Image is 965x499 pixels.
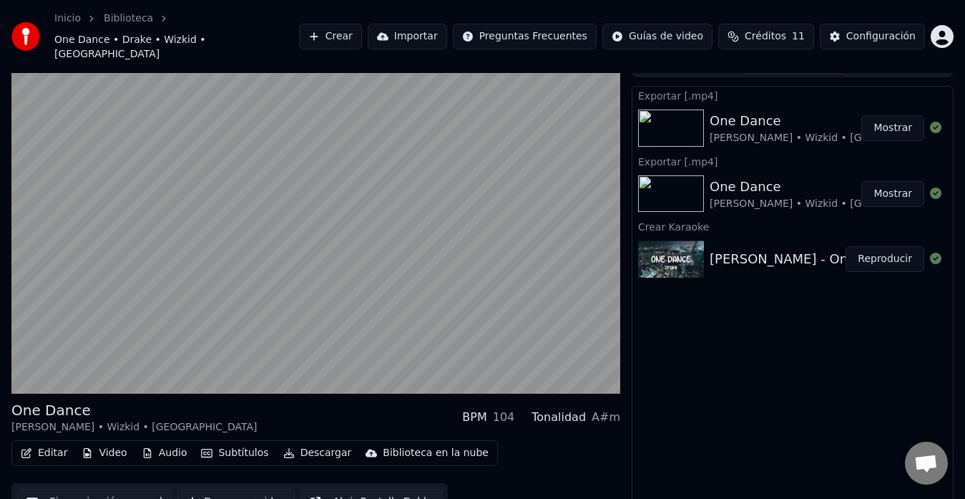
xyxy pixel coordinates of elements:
[532,409,586,426] div: Tonalidad
[11,420,257,435] div: [PERSON_NAME] • Wizkid • [GEOGRAPHIC_DATA]
[368,24,447,49] button: Importar
[632,87,953,104] div: Exportar [.mp4]
[462,409,486,426] div: BPM
[792,29,805,44] span: 11
[710,177,955,197] div: One Dance
[602,24,712,49] button: Guías de video
[493,409,515,426] div: 104
[15,443,73,463] button: Editar
[104,11,153,26] a: Biblioteca
[54,33,299,62] span: One Dance • Drake • Wizkid • [GEOGRAPHIC_DATA]
[861,115,924,141] button: Mostrar
[383,446,489,460] div: Biblioteca en la nube
[299,24,362,49] button: Crear
[453,24,597,49] button: Preguntas Frecuentes
[592,409,620,426] div: A#m
[905,442,948,485] a: Chat abierto
[11,22,40,51] img: youka
[136,443,193,463] button: Audio
[846,29,916,44] div: Configuración
[11,400,257,420] div: One Dance
[76,443,132,463] button: Video
[710,111,955,131] div: One Dance
[195,443,274,463] button: Subtítulos
[278,443,358,463] button: Descargar
[718,24,814,49] button: Créditos11
[710,131,955,145] div: [PERSON_NAME] • Wizkid • [GEOGRAPHIC_DATA]
[710,197,955,211] div: [PERSON_NAME] • Wizkid • [GEOGRAPHIC_DATA]
[745,29,786,44] span: Créditos
[54,11,299,62] nav: breadcrumb
[861,181,924,207] button: Mostrar
[820,24,925,49] button: Configuración
[632,152,953,170] div: Exportar [.mp4]
[54,11,81,26] a: Inicio
[846,246,924,272] button: Reproducir
[632,218,953,235] div: Crear Karaoke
